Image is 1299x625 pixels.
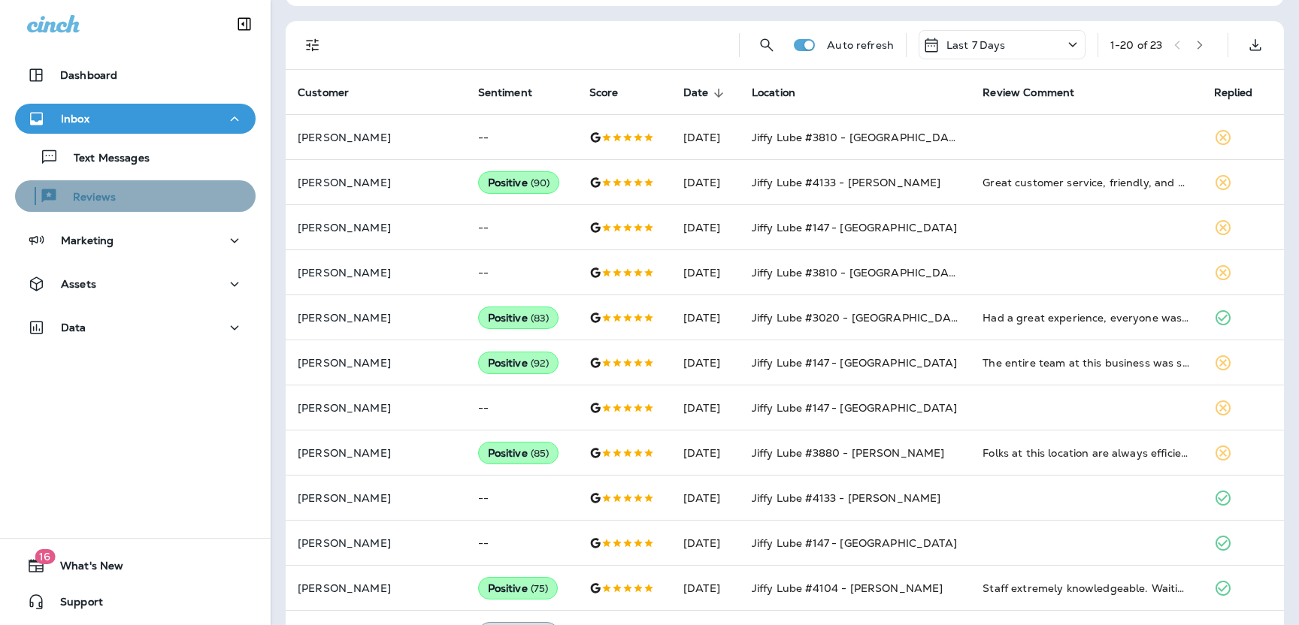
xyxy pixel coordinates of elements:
span: Jiffy Lube #3020 - [GEOGRAPHIC_DATA] [752,311,968,325]
span: ( 85 ) [531,447,550,460]
span: Jiffy Lube #3880 - [PERSON_NAME] [752,446,944,460]
span: Sentiment [478,86,552,100]
p: [PERSON_NAME] [298,267,454,279]
span: Customer [298,86,349,99]
span: ( 92 ) [531,357,550,370]
span: Replied [1214,86,1273,100]
span: Date [683,86,709,99]
td: [DATE] [671,205,740,250]
span: Jiffy Lube #3810 - [GEOGRAPHIC_DATA] [752,266,966,279]
td: -- [466,521,577,566]
td: -- [466,476,577,521]
span: Jiffy Lube #147 - [GEOGRAPHIC_DATA] [752,401,957,415]
span: Jiffy Lube #4104 - [PERSON_NAME] [752,581,943,595]
div: Positive [478,306,559,329]
td: [DATE] [671,521,740,566]
p: [PERSON_NAME] [298,582,454,594]
p: Assets [61,278,96,290]
span: Date [683,86,728,100]
span: Jiffy Lube #4133 - [PERSON_NAME] [752,491,940,505]
span: Customer [298,86,368,100]
p: [PERSON_NAME] [298,312,454,324]
button: 16What's New [15,551,256,581]
div: Positive [478,442,559,464]
span: Jiffy Lube #3810 - [GEOGRAPHIC_DATA] [752,131,966,144]
td: -- [466,250,577,295]
button: Collapse Sidebar [223,9,265,39]
p: [PERSON_NAME] [298,177,454,189]
span: ( 90 ) [531,177,550,189]
span: Review Comment [983,86,1094,100]
span: ( 83 ) [531,312,550,325]
button: Text Messages [15,141,256,173]
p: [PERSON_NAME] [298,447,454,459]
div: Folks at this location are always efficient and respectful. I truly appreciate that they review t... [983,445,1189,460]
p: Auto refresh [827,39,894,51]
p: Inbox [61,113,89,125]
td: [DATE] [671,566,740,611]
p: Dashboard [60,69,117,81]
span: What's New [45,560,123,578]
span: Location [752,86,795,99]
button: Support [15,587,256,617]
p: [PERSON_NAME] [298,537,454,549]
button: Reviews [15,180,256,212]
span: ( 75 ) [531,582,549,595]
td: -- [466,205,577,250]
button: Export as CSV [1240,30,1270,60]
span: Jiffy Lube #147 - [GEOGRAPHIC_DATA] [752,221,957,234]
div: 1 - 20 of 23 [1110,39,1162,51]
button: Assets [15,269,256,299]
button: Marketing [15,225,256,255]
td: [DATE] [671,430,740,476]
td: -- [466,115,577,160]
span: Score [589,86,619,99]
span: 16 [35,549,55,564]
span: Location [752,86,815,100]
span: Jiffy Lube #147 - [GEOGRAPHIC_DATA] [752,356,957,370]
button: Search Reviews [752,30,782,60]
p: Reviews [58,191,116,205]
td: [DATE] [671,295,740,340]
div: Had a great experience, everyone was very friendly and professional. I have read the reviews abou... [983,310,1189,325]
p: Data [61,322,86,334]
td: [DATE] [671,385,740,430]
p: [PERSON_NAME] [298,131,454,143]
button: Inbox [15,104,256,134]
div: Positive [478,171,560,194]
p: [PERSON_NAME] [298,357,454,369]
p: Text Messages [59,152,150,166]
p: [PERSON_NAME] [298,222,454,234]
td: [DATE] [671,340,740,385]
div: The entire team at this business was so kind and professional! From the initial phone call with J... [983,355,1189,370]
span: Replied [1214,86,1253,99]
p: [PERSON_NAME] [298,402,454,414]
div: Staff extremely knowledgeable. Waiting area clean. [983,581,1189,596]
span: Support [45,596,103,614]
span: Score [589,86,638,100]
button: Data [15,312,256,343]
td: [DATE] [671,250,740,295]
span: Jiffy Lube #147 - [GEOGRAPHIC_DATA] [752,536,957,550]
span: Review Comment [983,86,1074,99]
td: -- [466,385,577,430]
span: Jiffy Lube #4133 - [PERSON_NAME] [752,176,940,189]
div: Great customer service, friendly, and got the job done efficiently and in a timely manner. [983,175,1189,190]
button: Dashboard [15,60,256,90]
td: [DATE] [671,160,740,205]
td: [DATE] [671,115,740,160]
p: Last 7 Days [946,39,1006,51]
td: [DATE] [671,476,740,521]
p: [PERSON_NAME] [298,492,454,504]
button: Filters [298,30,328,60]
div: Positive [478,577,559,599]
p: Marketing [61,234,114,246]
div: Positive [478,352,559,374]
span: Sentiment [478,86,532,99]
